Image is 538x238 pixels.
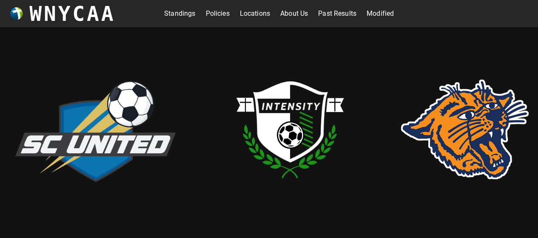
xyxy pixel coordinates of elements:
[240,7,270,20] a: Locations
[29,2,115,26] h3: WNYCAA
[318,7,356,20] a: Past Results
[10,72,180,188] img: scUnited.png
[205,44,376,215] img: intensity.png
[401,80,529,179] img: rsd.png
[206,7,230,20] a: Policies
[367,7,394,20] a: Modified
[10,7,23,20] img: wnycaaBall.png
[280,7,308,20] a: About Us
[164,7,195,20] a: Standings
